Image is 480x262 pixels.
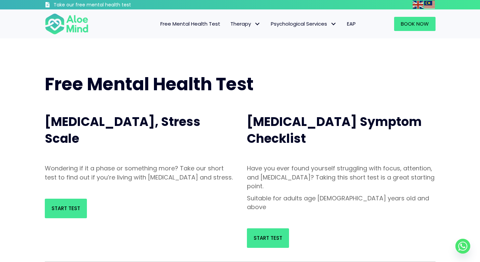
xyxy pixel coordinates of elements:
[45,72,254,96] span: Free Mental Health Test
[97,17,361,31] nav: Menu
[424,1,435,9] img: ms
[45,164,233,182] p: Wondering if it a phase or something more? Take our short test to find out if you’re living with ...
[247,164,436,190] p: Have you ever found yourself struggling with focus, attention, and [MEDICAL_DATA]? Taking this sh...
[413,1,423,9] img: en
[160,20,220,27] span: Free Mental Health Test
[266,17,342,31] a: Psychological ServicesPsychological Services: submenu
[455,239,470,254] a: Whatsapp
[45,13,89,35] img: Aloe mind Logo
[155,17,225,31] a: Free Mental Health Test
[401,20,429,27] span: Book Now
[347,20,356,27] span: EAP
[424,1,436,8] a: Malay
[413,1,424,8] a: English
[247,113,422,147] span: [MEDICAL_DATA] Symptom Checklist
[45,199,87,218] a: Start Test
[329,19,339,29] span: Psychological Services: submenu
[254,234,282,241] span: Start Test
[271,20,337,27] span: Psychological Services
[52,205,80,212] span: Start Test
[247,228,289,248] a: Start Test
[45,113,200,147] span: [MEDICAL_DATA], Stress Scale
[225,17,266,31] a: TherapyTherapy: submenu
[54,2,167,8] h3: Take our free mental health test
[342,17,361,31] a: EAP
[45,2,167,9] a: Take our free mental health test
[230,20,261,27] span: Therapy
[394,17,436,31] a: Book Now
[253,19,262,29] span: Therapy: submenu
[247,194,436,211] p: Suitable for adults age [DEMOGRAPHIC_DATA] years old and above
